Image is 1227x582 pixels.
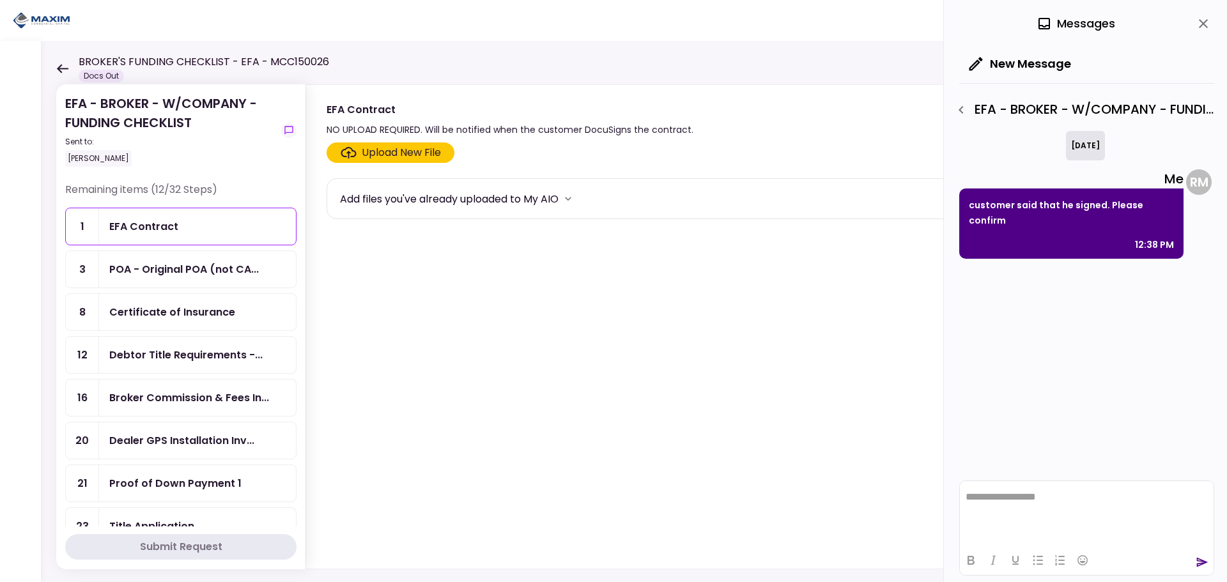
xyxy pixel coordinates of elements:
button: Underline [1005,551,1026,569]
div: NO UPLOAD REQUIRED. Will be notified when the customer DocuSigns the contract. [327,122,693,137]
div: Dealer GPS Installation Invoice [109,433,254,448]
div: Title Application [109,518,194,534]
p: customer said that he signed. Please confirm [969,197,1174,228]
div: [PERSON_NAME] [65,150,132,167]
div: EFA Contract [327,102,693,118]
div: 12:38 PM [1135,237,1174,252]
button: Emojis [1072,551,1093,569]
button: Numbered list [1049,551,1071,569]
div: Remaining items (12/32 Steps) [65,182,297,208]
button: Italic [982,551,1004,569]
div: EFA Contract [109,218,178,234]
div: 20 [66,422,99,459]
button: more [559,189,578,208]
div: Broker Commission & Fees Invoice [109,390,269,406]
img: Partner icon [13,11,70,30]
div: R M [1186,169,1212,195]
span: Click here to upload the required document [327,142,454,163]
a: 1EFA Contract [65,208,297,245]
div: EFA - BROKER - W/COMPANY - FUNDING CHECKLIST - EFA Contract [950,99,1214,121]
div: [DATE] [1066,131,1105,160]
div: 1 [66,208,99,245]
button: close [1192,13,1214,34]
a: 23Title Application [65,507,297,545]
div: Certificate of Insurance [109,304,235,320]
div: Add files you've already uploaded to My AIO [340,191,559,207]
div: Proof of Down Payment 1 [109,475,242,491]
button: Bullet list [1027,551,1049,569]
div: 23 [66,508,99,544]
button: Submit Request [65,534,297,560]
div: EFA ContractNO UPLOAD REQUIRED. Will be notified when the customer DocuSigns the contract.show-me... [305,84,1201,569]
div: Docs Out [79,70,124,82]
div: 12 [66,337,99,373]
div: 16 [66,379,99,416]
div: EFA - BROKER - W/COMPANY - FUNDING CHECKLIST [65,94,276,167]
div: 3 [66,251,99,287]
a: 21Proof of Down Payment 1 [65,464,297,502]
button: New Message [959,47,1081,80]
a: 8Certificate of Insurance [65,293,297,331]
a: 12Debtor Title Requirements - Proof of IRP or Exemption [65,336,297,374]
a: 16Broker Commission & Fees Invoice [65,379,297,417]
button: Bold [960,551,982,569]
div: Submit Request [140,539,222,555]
div: 8 [66,294,99,330]
a: 20Dealer GPS Installation Invoice [65,422,297,459]
button: show-messages [281,123,297,138]
div: POA - Original POA (not CA or GA) [109,261,259,277]
a: 3POA - Original POA (not CA or GA) [65,250,297,288]
div: Upload New File [362,145,441,160]
h1: BROKER'S FUNDING CHECKLIST - EFA - MCC150026 [79,54,329,70]
div: Debtor Title Requirements - Proof of IRP or Exemption [109,347,263,363]
iframe: Rich Text Area [960,481,1214,545]
div: Me [959,169,1184,188]
div: 21 [66,465,99,502]
button: send [1196,556,1208,569]
div: Sent to: [65,136,276,148]
div: Messages [1037,14,1115,33]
